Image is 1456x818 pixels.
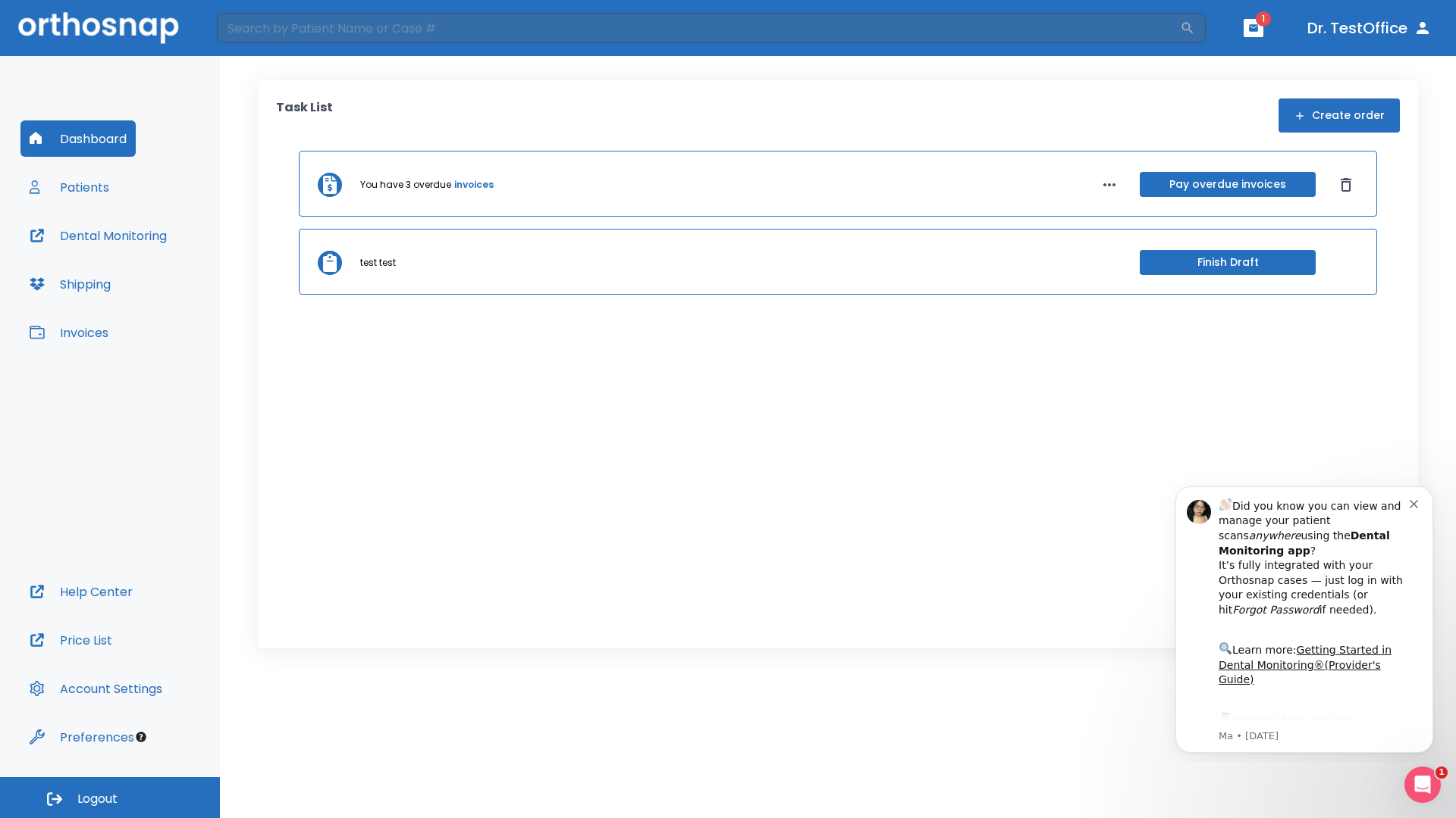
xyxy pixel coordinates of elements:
[360,256,396,270] p: test test
[20,120,136,157] button: Dashboard
[134,730,148,744] div: Tooltip anchor
[20,266,120,302] button: Shipping
[20,622,121,658] button: Price List
[20,670,171,707] button: Account Settings
[360,178,451,192] p: You have 3 overdue
[1153,473,1456,762] iframe: Intercom notifications message
[20,573,142,610] button: Help Center
[276,98,333,133] p: Task List
[1140,250,1316,275] button: Finish Draft
[1436,766,1448,779] span: 1
[66,257,257,270] p: Message from Ma, sent 5w ago
[1404,766,1441,803] iframe: Intercom live chat
[1334,173,1358,197] button: Dismiss
[18,12,179,43] img: Orthosnap
[77,791,118,807] span: Logout
[20,314,118,351] button: Invoices
[66,238,257,315] div: Download the app: | ​ Let us know if you need help getting started!
[1279,98,1400,133] button: Create order
[20,719,143,755] button: Preferences
[20,169,118,205] button: Patients
[454,178,494,192] a: invoices
[20,217,176,254] button: Dental Monitoring
[217,13,1180,43] input: Search by Patient Name or Case #
[1301,14,1438,42] button: Dr. TestOffice
[1140,172,1316,197] button: Pay overdue invoices
[257,23,269,36] button: Dismiss notification
[66,242,201,269] a: App Store
[1256,11,1271,27] span: 1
